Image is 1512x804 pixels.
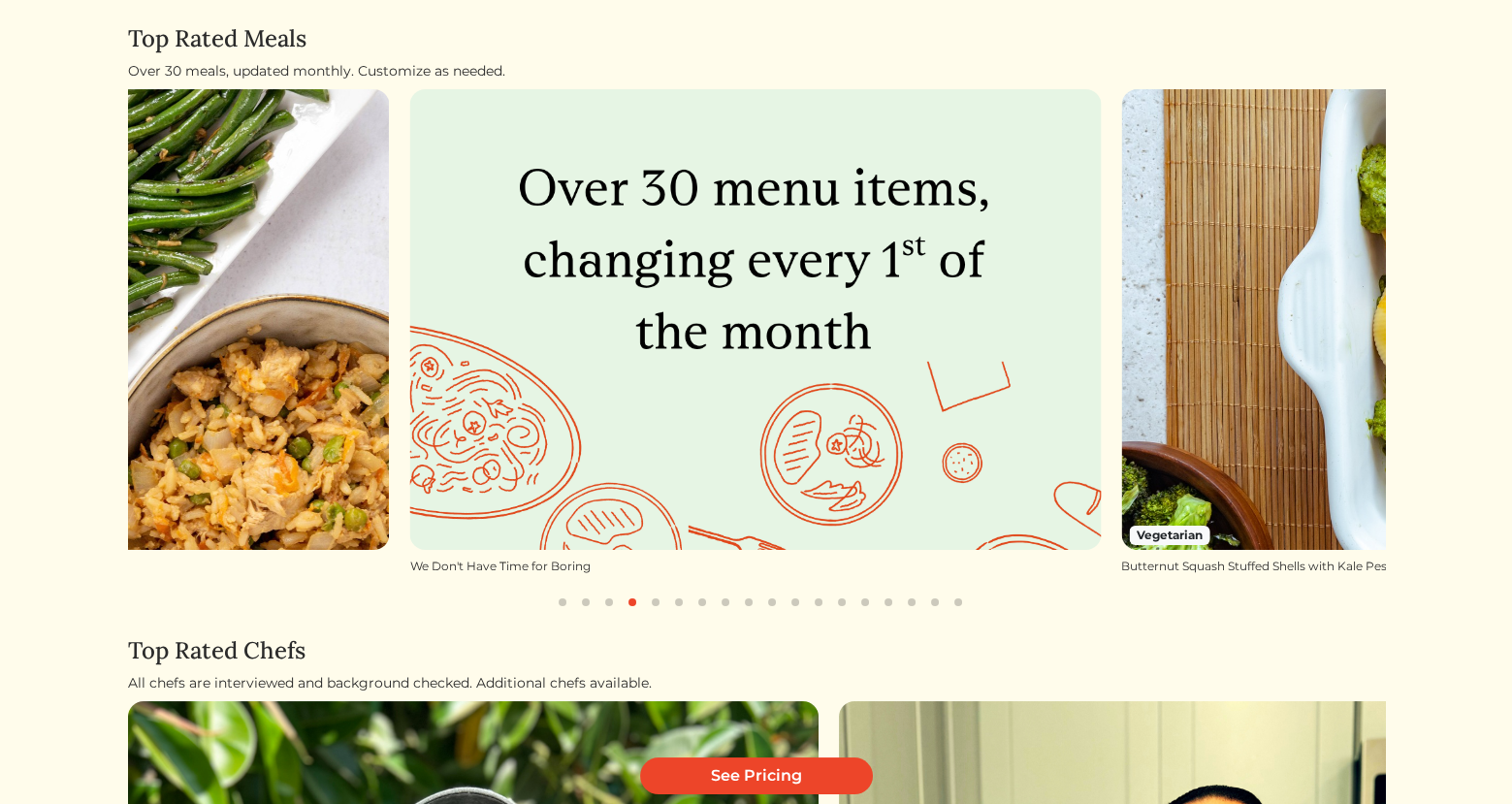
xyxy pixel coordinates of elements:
[640,757,873,794] a: See Pricing
[128,61,1385,81] div: Over 30 meals, updated monthly. Customize as needed.
[128,673,1385,693] div: All chefs are interviewed and background checked. Additional chefs available.
[128,637,1385,665] h4: Top Rated Chefs
[410,89,1102,550] img: We Don't Have Time for Boring
[1129,526,1210,545] span: Vegetarian
[128,25,1385,53] h4: Top Rated Meals
[410,558,1102,575] div: We Don't Have Time for Boring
